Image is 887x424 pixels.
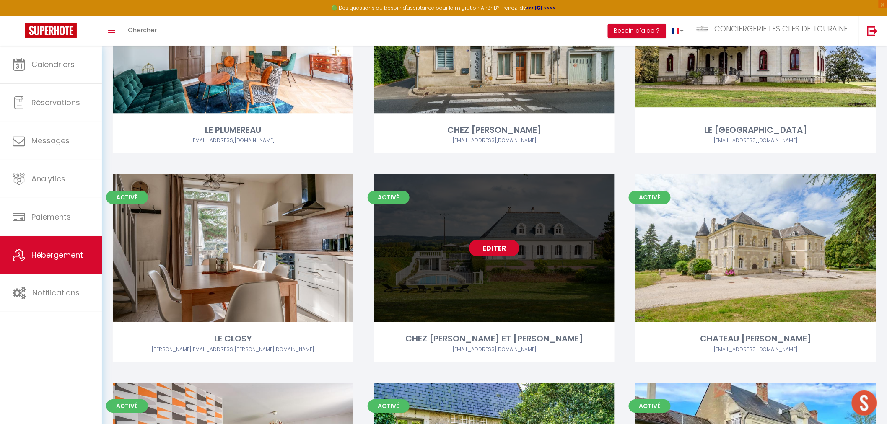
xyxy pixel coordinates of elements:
[867,26,878,36] img: logout
[106,399,148,413] span: Activé
[113,332,353,345] div: LE CLOSY
[714,23,848,34] span: CONCIERGERIE LES CLES DE TOURAINE
[629,399,671,413] span: Activé
[113,137,353,145] div: Airbnb
[635,332,876,345] div: CHATEAU [PERSON_NAME]
[31,97,80,108] span: Réservations
[629,191,671,204] span: Activé
[374,346,615,354] div: Airbnb
[374,332,615,345] div: CHEZ [PERSON_NAME] ET [PERSON_NAME]
[608,24,666,38] button: Besoin d'aide ?
[368,399,410,413] span: Activé
[635,346,876,354] div: Airbnb
[106,191,148,204] span: Activé
[113,124,353,137] div: LE PLUMEREAU
[374,124,615,137] div: CHEZ [PERSON_NAME]
[122,16,163,46] a: Chercher
[113,346,353,354] div: Airbnb
[696,26,709,32] img: ...
[25,23,77,38] img: Super Booking
[690,16,858,46] a: ... CONCIERGERIE LES CLES DE TOURAINE
[32,287,80,298] span: Notifications
[526,4,556,11] a: >>> ICI <<<<
[469,240,519,256] a: Editer
[374,137,615,145] div: Airbnb
[635,137,876,145] div: Airbnb
[128,26,157,34] span: Chercher
[31,212,71,222] span: Paiements
[31,173,65,184] span: Analytics
[852,390,877,416] div: Ouvrir le chat
[31,250,83,260] span: Hébergement
[31,59,75,70] span: Calendriers
[635,124,876,137] div: LE [GEOGRAPHIC_DATA]
[31,135,70,146] span: Messages
[368,191,410,204] span: Activé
